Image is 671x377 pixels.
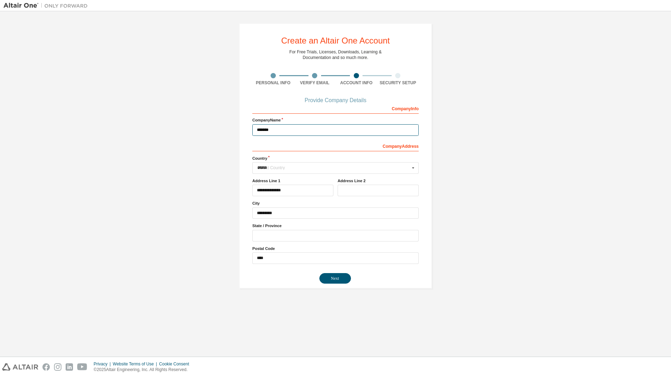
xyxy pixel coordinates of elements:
img: Altair One [4,2,91,9]
img: instagram.svg [54,363,61,371]
div: Account Info [335,80,377,86]
label: Address Line 2 [338,178,419,184]
div: Verify Email [294,80,336,86]
p: © 2025 Altair Engineering, Inc. All Rights Reserved. [94,367,193,373]
div: Create an Altair One Account [281,37,390,45]
div: Personal Info [252,80,294,86]
img: youtube.svg [77,363,87,371]
label: Address Line 1 [252,178,333,184]
button: Next [319,273,351,284]
div: Company Address [252,140,419,151]
img: altair_logo.svg [2,363,38,371]
div: Privacy [94,361,113,367]
div: Select Country [257,166,410,170]
img: facebook.svg [42,363,50,371]
div: Website Terms of Use [113,361,159,367]
div: Provide Company Details [252,98,419,102]
label: Company Name [252,117,419,123]
label: State / Province [252,223,419,229]
div: For Free Trials, Licenses, Downloads, Learning & Documentation and so much more. [290,49,382,60]
div: Security Setup [377,80,419,86]
label: Country [252,156,419,161]
div: Company Info [252,102,419,114]
label: Postal Code [252,246,419,251]
div: Cookie Consent [159,361,193,367]
img: linkedin.svg [66,363,73,371]
label: City [252,200,419,206]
